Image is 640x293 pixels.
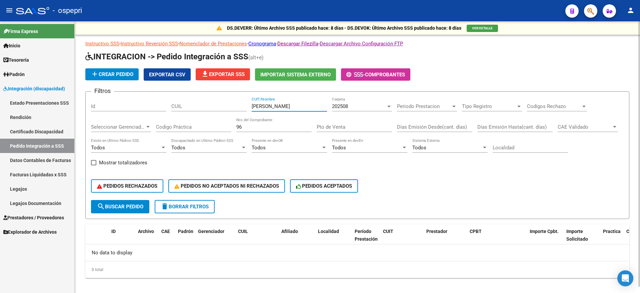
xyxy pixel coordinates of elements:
[174,183,279,189] span: PEDIDOS NO ACEPTADOS NI RECHAZADOS
[91,86,114,96] h3: Filtros
[85,261,629,278] div: 0 total
[149,72,185,78] span: Exportar CSV
[472,26,493,30] span: VER DETALLE
[600,224,624,254] datatable-header-cell: Practica
[365,72,405,78] span: Comprobantes
[91,145,105,151] span: Todos
[99,159,147,167] span: Mostrar totalizadores
[138,229,154,234] span: Archivo
[564,224,600,254] datatable-header-cell: Importe Solicitado
[467,224,527,254] datatable-header-cell: CPBT
[97,183,157,189] span: PEDIDOS RECHAZADOS
[412,145,426,151] span: Todos
[558,124,612,130] span: CAE Validado
[530,229,559,234] span: Importe Cpbt.
[97,204,143,210] span: Buscar Pedido
[171,145,185,151] span: Todos
[85,244,629,261] div: No data to display
[380,224,424,254] datatable-header-cell: CUIT
[161,229,170,234] span: CAE
[179,41,247,47] a: Nomenclador de Prestaciones
[424,224,467,254] datatable-header-cell: Prestador
[3,228,57,236] span: Explorador de Archivos
[3,28,38,35] span: Firma Express
[85,52,248,61] span: INTEGRACION -> Pedido Integración a SSS
[159,224,175,254] datatable-header-cell: CAE
[260,72,331,78] span: Importar Sistema Externo
[97,202,105,210] mat-icon: search
[121,41,178,47] a: Instructivo Reversión SSS
[135,224,159,254] datatable-header-cell: Archivo
[85,68,139,80] button: Crear Pedido
[527,103,581,109] span: Codigos Rechazo
[346,72,365,78] span: -
[85,41,119,47] a: Instructivo SSS
[332,145,346,151] span: Todos
[53,3,82,18] span: - ospepri
[566,229,588,242] span: Importe Solicitado
[627,6,635,14] mat-icon: person
[3,71,25,78] span: Padrón
[3,85,65,92] span: Integración (discapacidad)
[341,68,410,81] button: -Comprobantes
[426,229,447,234] span: Prestador
[248,54,264,61] span: (alt+e)
[91,179,163,193] button: PEDIDOS RECHAZADOS
[462,103,516,109] span: Tipo Registro
[352,224,380,254] datatable-header-cell: Período Prestación
[161,204,209,210] span: Borrar Filtros
[332,103,348,109] span: 202508
[198,229,224,234] span: Gerenciador
[617,270,633,286] div: Open Intercom Messenger
[91,71,133,77] span: Crear Pedido
[383,229,393,234] span: CUIT
[3,42,20,49] span: Inicio
[175,224,195,254] datatable-header-cell: Padrón
[238,229,248,234] span: CUIL
[248,41,276,47] a: Cronograma
[290,179,358,193] button: PEDIDOS ACEPTADOS
[195,224,235,254] datatable-header-cell: Gerenciador
[91,70,99,78] mat-icon: add
[318,229,339,234] span: Localidad
[227,24,461,32] p: DS.DEVERR: Último Archivo SSS publicado hace: 8 días - DS.DEVOK: Último Archivo SSS publicado hac...
[467,25,498,32] button: VER DETALLE
[296,183,352,189] span: PEDIDOS ACEPTADOS
[144,68,191,81] button: Exportar CSV
[355,229,378,242] span: Período Prestación
[178,229,193,234] span: Padrón
[397,103,451,109] span: Periodo Prestacion
[279,224,315,254] datatable-header-cell: Afiliado
[109,224,135,254] datatable-header-cell: ID
[201,70,209,78] mat-icon: file_download
[201,71,245,77] span: Exportar SSS
[3,214,64,221] span: Prestadores / Proveedores
[196,68,250,80] button: Exportar SSS
[252,145,266,151] span: Todos
[85,40,629,47] p: - - - - -
[277,41,318,47] a: Descargar Filezilla
[3,56,29,64] span: Tesorería
[111,229,116,234] span: ID
[603,229,621,234] span: Practica
[168,179,285,193] button: PEDIDOS NO ACEPTADOS NI RECHAZADOS
[161,202,169,210] mat-icon: delete
[91,200,149,213] button: Buscar Pedido
[255,68,336,81] button: Importar Sistema Externo
[281,229,298,234] span: Afiliado
[5,6,13,14] mat-icon: menu
[470,229,482,234] span: CPBT
[315,224,352,254] datatable-header-cell: Localidad
[91,124,145,130] span: Seleccionar Gerenciador
[320,41,403,47] a: Descargar Archivo Configuración FTP
[527,224,564,254] datatable-header-cell: Importe Cpbt.
[155,200,215,213] button: Borrar Filtros
[235,224,279,254] datatable-header-cell: CUIL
